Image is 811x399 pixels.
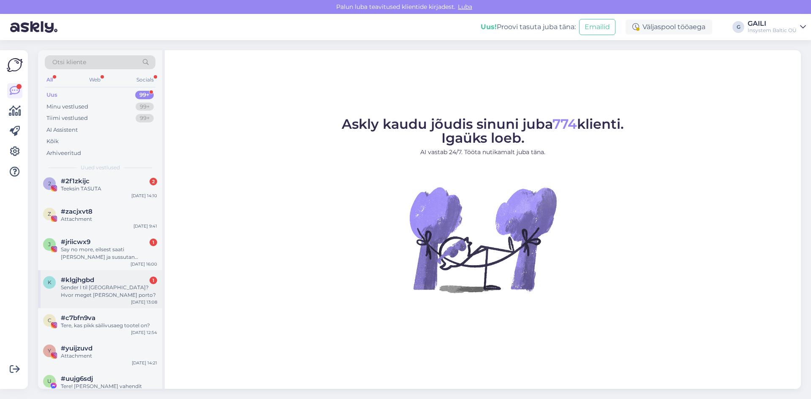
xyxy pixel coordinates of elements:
[579,19,615,35] button: Emailid
[61,375,93,383] span: #uujg6sdj
[481,22,576,32] div: Proovi tasuta juba täna:
[748,20,797,27] div: GAILI
[748,27,797,34] div: Insystem Baltic OÜ
[552,116,577,132] span: 774
[626,19,712,35] div: Väljaspool tööaega
[135,74,155,85] div: Socials
[131,329,157,336] div: [DATE] 12:54
[46,114,88,122] div: Tiimi vestlused
[135,91,154,99] div: 99+
[131,193,157,199] div: [DATE] 14:10
[87,74,102,85] div: Web
[46,149,81,157] div: Arhiveeritud
[131,299,157,305] div: [DATE] 13:08
[61,383,157,398] div: Tere! [PERSON_NAME] vahendit soovitate vuugivahede puhastamiseks?
[748,20,806,34] a: GAILIInsystem Baltic OÜ
[48,347,51,354] span: y
[61,284,157,299] div: Sender I til [GEOGRAPHIC_DATA]? Hvor meget [PERSON_NAME] porto?
[48,211,51,217] span: z
[61,177,90,185] span: #2f1zkijc
[61,345,93,352] span: #yuijzuvd
[407,163,559,315] img: No Chat active
[48,241,51,247] span: j
[150,239,157,246] div: 1
[132,360,157,366] div: [DATE] 14:21
[61,246,157,261] div: Say no more, eilsest saati [PERSON_NAME] ja sussutan [PERSON_NAME] abikaasa valgele särgile [PERS...
[52,58,86,67] span: Otsi kliente
[342,116,624,146] span: Askly kaudu jõudis sinuni juba klienti. Igaüks loeb.
[150,178,157,185] div: 2
[61,238,90,246] span: #jriicwx9
[61,322,157,329] div: Tere, kas pikk säilivusaeg tootel on?
[131,261,157,267] div: [DATE] 16:00
[136,103,154,111] div: 99+
[150,277,157,284] div: 1
[46,137,59,146] div: Kõik
[61,314,95,322] span: #c7bfn9va
[47,378,52,384] span: u
[136,114,154,122] div: 99+
[61,352,157,360] div: Attachment
[481,23,497,31] b: Uus!
[81,164,120,171] span: Uued vestlused
[455,3,475,11] span: Luba
[7,57,23,73] img: Askly Logo
[61,276,94,284] span: #klgjhgbd
[46,91,57,99] div: Uus
[46,126,78,134] div: AI Assistent
[342,148,624,157] p: AI vastab 24/7. Tööta nutikamalt juba täna.
[133,223,157,229] div: [DATE] 9:41
[48,317,52,323] span: c
[732,21,744,33] div: G
[48,279,52,285] span: k
[61,185,157,193] div: Teeksin TASUTA
[61,215,157,223] div: Attachment
[46,103,88,111] div: Minu vestlused
[48,180,51,187] span: 2
[61,208,93,215] span: #zacjxvt8
[45,74,54,85] div: All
